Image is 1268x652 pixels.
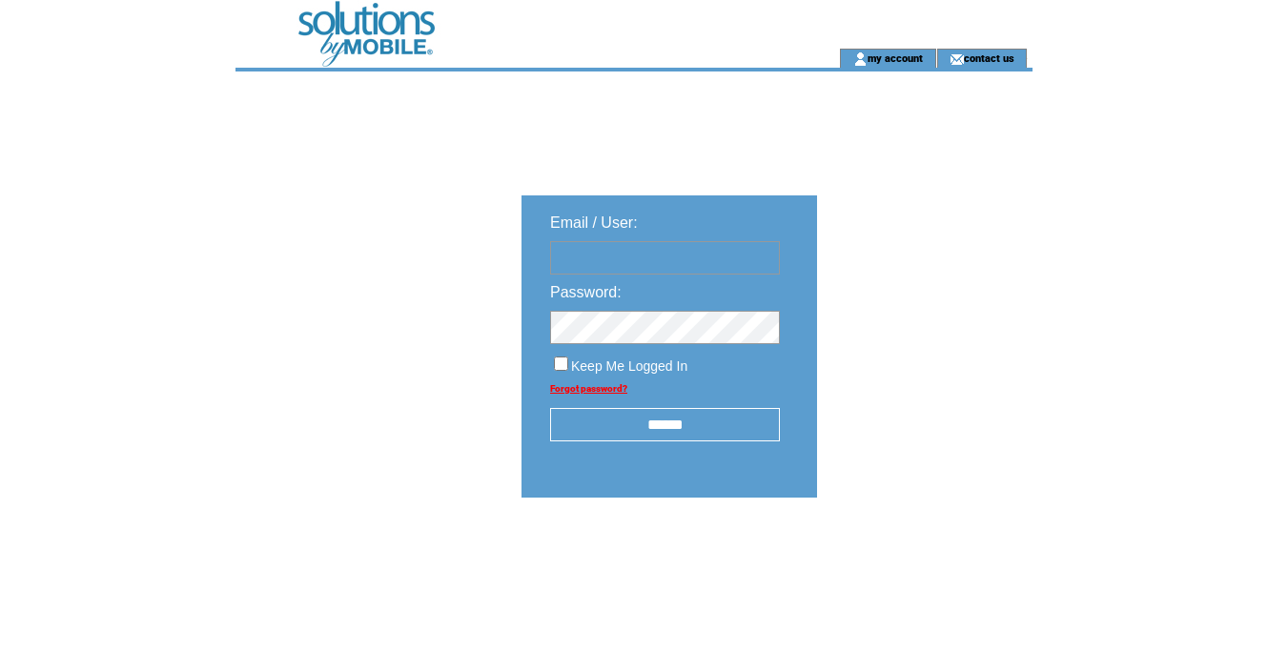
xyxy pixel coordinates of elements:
[872,545,968,569] img: transparent.png;jsessionid=5341EE8C8C200C3EB125A76DBA9B4BAB
[550,383,627,394] a: Forgot password?
[571,358,687,374] span: Keep Me Logged In
[964,51,1014,64] a: contact us
[853,51,868,67] img: account_icon.gif;jsessionid=5341EE8C8C200C3EB125A76DBA9B4BAB
[550,284,622,300] span: Password:
[550,214,638,231] span: Email / User:
[950,51,964,67] img: contact_us_icon.gif;jsessionid=5341EE8C8C200C3EB125A76DBA9B4BAB
[868,51,923,64] a: my account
